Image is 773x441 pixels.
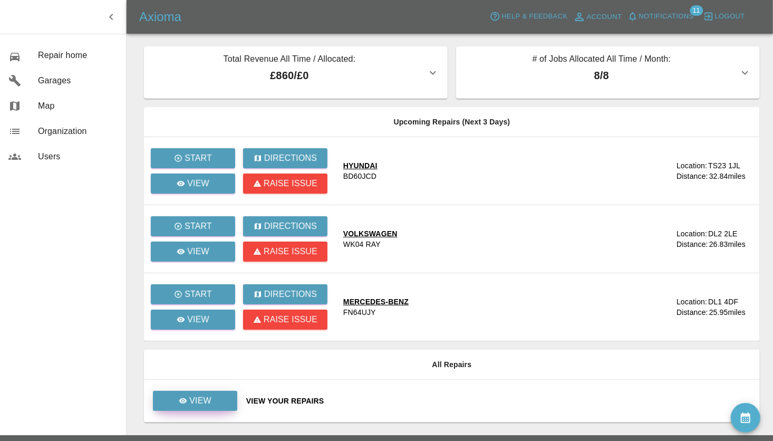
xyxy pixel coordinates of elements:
[189,395,211,407] p: View
[38,125,118,138] span: Organization
[38,74,118,87] span: Garages
[151,242,235,262] a: View
[731,403,760,433] button: availability
[152,396,238,405] a: View
[465,68,739,83] p: 8 / 8
[343,228,398,239] div: VOLKSWAGEN
[487,8,570,25] button: Help & Feedback
[701,8,748,25] button: Logout
[151,284,235,304] button: Start
[501,11,567,23] span: Help & Feedback
[677,228,751,250] a: Location:DL2 2LEDistance:26.83miles
[677,171,708,181] div: Distance:
[38,100,118,112] span: Map
[153,391,237,411] a: View
[677,296,707,307] div: Location:
[243,174,327,194] button: Raise issue
[144,107,760,137] th: Upcoming Repairs (Next 3 Days)
[243,216,327,236] button: Directions
[152,68,427,83] p: £860 / £0
[152,53,427,68] p: Total Revenue All Time / Allocated:
[264,177,317,190] p: Raise issue
[708,296,738,307] div: DL1 4DF
[243,148,327,168] button: Directions
[144,350,760,380] th: All Repairs
[151,174,235,194] a: View
[343,160,668,181] a: HYUNDAIBD60JCD
[625,8,697,25] button: Notifications
[264,220,317,233] p: Directions
[571,8,625,25] a: Account
[187,313,209,326] p: View
[677,160,707,171] div: Location:
[343,228,668,250] a: VOLKSWAGENWK04 RAY
[264,313,317,326] p: Raise issue
[139,8,181,25] h5: Axioma
[264,152,317,165] p: Directions
[185,220,212,233] p: Start
[185,288,212,301] p: Start
[709,307,751,318] div: 25.95 miles
[709,239,751,250] div: 26.83 miles
[690,5,703,16] span: 11
[343,160,378,171] div: HYUNDAI
[343,307,376,318] div: FN64UJY
[187,245,209,258] p: View
[465,53,739,68] p: # of Jobs Allocated All Time / Month:
[243,284,327,304] button: Directions
[151,310,235,330] a: View
[715,11,745,23] span: Logout
[243,242,327,262] button: Raise issue
[677,296,751,318] a: Location:DL1 4DFDistance:25.95miles
[185,152,212,165] p: Start
[187,177,209,190] p: View
[677,307,708,318] div: Distance:
[639,11,694,23] span: Notifications
[456,46,760,99] button: # of Jobs Allocated All Time / Month:8/8
[677,239,708,250] div: Distance:
[677,228,707,239] div: Location:
[708,228,738,239] div: DL2 2LE
[343,296,409,307] div: MERCEDES-BENZ
[587,11,622,23] span: Account
[243,310,327,330] button: Raise issue
[38,150,118,163] span: Users
[708,160,740,171] div: TS23 1JL
[246,396,751,406] a: View Your Repairs
[709,171,751,181] div: 32.84 miles
[343,171,376,181] div: BD60JCD
[343,239,381,250] div: WK04 RAY
[38,49,118,62] span: Repair home
[151,216,235,236] button: Start
[144,46,448,99] button: Total Revenue All Time / Allocated:£860/£0
[677,160,751,181] a: Location:TS23 1JLDistance:32.84miles
[343,296,668,318] a: MERCEDES-BENZFN64UJY
[264,288,317,301] p: Directions
[151,148,235,168] button: Start
[264,245,317,258] p: Raise issue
